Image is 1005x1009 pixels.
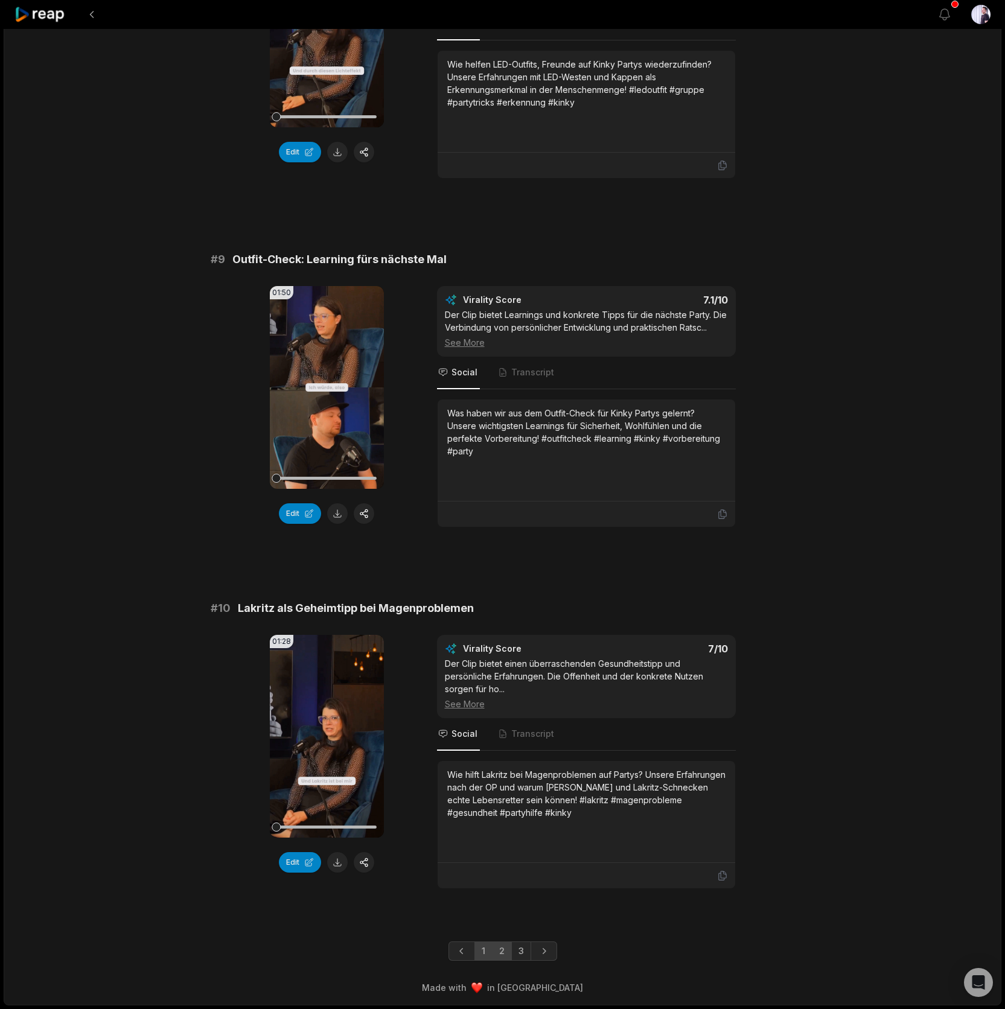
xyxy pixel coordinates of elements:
video: Your browser does not support mp4 format. [270,635,384,838]
span: Lakritz als Geheimtipp bei Magenproblemen [238,600,474,617]
div: Wie helfen LED-Outfits, Freunde auf Kinky Partys wiederzufinden? Unsere Erfahrungen mit LED-Weste... [447,58,726,109]
a: Page 2 [492,941,512,961]
span: Transcript [511,728,554,740]
a: Next page [531,941,557,961]
button: Edit [279,142,321,162]
button: Edit [279,852,321,873]
button: Edit [279,503,321,524]
span: Social [451,366,477,378]
div: 7 /10 [598,643,728,655]
img: heart emoji [471,982,482,993]
span: Transcript [511,366,554,378]
a: Page 1 is your current page [474,941,493,961]
div: Virality Score [463,643,593,655]
div: Der Clip bietet einen überraschenden Gesundheitstipp und persönliche Erfahrungen. Die Offenheit u... [445,657,728,710]
div: See More [445,698,728,710]
div: Virality Score [463,294,593,306]
div: 7.1 /10 [598,294,728,306]
a: Page 3 [511,941,531,961]
div: Was haben wir aus dem Outfit-Check für Kinky Partys gelernt? Unsere wichtigsten Learnings für Sic... [447,407,726,457]
div: Wie hilft Lakritz bei Magenproblemen auf Partys? Unsere Erfahrungen nach der OP und warum [PERSON... [447,768,726,819]
nav: Tabs [437,357,736,389]
video: Your browser does not support mp4 format. [270,286,384,489]
span: Social [451,728,477,740]
span: # 10 [211,600,231,617]
div: Open Intercom Messenger [964,968,993,997]
div: Made with in [GEOGRAPHIC_DATA] [15,981,990,994]
span: # 9 [211,251,225,268]
nav: Tabs [437,718,736,751]
div: Der Clip bietet Learnings und konkrete Tipps für die nächste Party. Die Verbindung von persönlich... [445,308,728,349]
div: See More [445,336,728,349]
a: Previous page [448,941,475,961]
span: Outfit-Check: Learning fürs nächste Mal [232,251,447,268]
ul: Pagination [448,941,557,961]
